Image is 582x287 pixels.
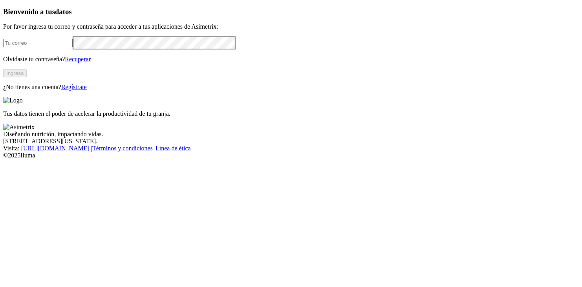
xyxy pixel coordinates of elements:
p: Por favor ingresa tu correo y contraseña para acceder a tus aplicaciones de Asimetrix: [3,23,579,30]
button: Ingresa [3,69,27,77]
a: Recuperar [65,56,91,62]
a: Regístrate [61,84,87,90]
div: © 2025 Iluma [3,152,579,159]
p: Tus datos tienen el poder de acelerar la productividad de tu granja. [3,110,579,117]
div: Diseñando nutrición, impactando vidas. [3,131,579,138]
a: Línea de ética [156,145,191,152]
input: Tu correo [3,39,73,47]
a: Términos y condiciones [92,145,153,152]
span: datos [55,7,72,16]
h3: Bienvenido a tus [3,7,579,16]
div: [STREET_ADDRESS][US_STATE]. [3,138,579,145]
img: Logo [3,97,23,104]
p: Olvidaste tu contraseña? [3,56,579,63]
a: [URL][DOMAIN_NAME] [21,145,90,152]
img: Asimetrix [3,124,35,131]
p: ¿No tienes una cuenta? [3,84,579,91]
div: Visita : | | [3,145,579,152]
